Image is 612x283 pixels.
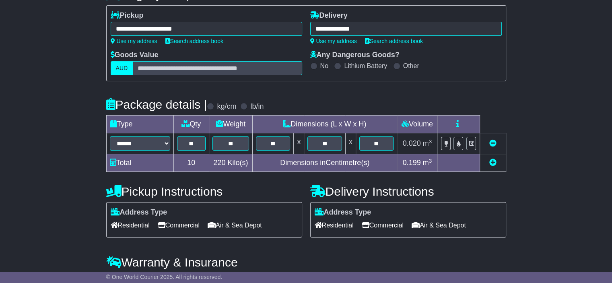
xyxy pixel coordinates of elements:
[111,11,144,20] label: Pickup
[106,154,173,172] td: Total
[250,102,264,111] label: lb/in
[310,51,400,60] label: Any Dangerous Goods?
[173,154,209,172] td: 10
[344,62,387,70] label: Lithium Battery
[489,139,497,147] a: Remove this item
[165,38,223,44] a: Search address book
[489,159,497,167] a: Add new item
[252,116,397,133] td: Dimensions (L x W x H)
[111,208,167,217] label: Address Type
[310,11,348,20] label: Delivery
[423,159,432,167] span: m
[412,219,466,231] span: Air & Sea Depot
[209,154,252,172] td: Kilo(s)
[106,185,302,198] h4: Pickup Instructions
[362,219,404,231] span: Commercial
[208,219,262,231] span: Air & Sea Depot
[310,38,357,44] a: Use my address
[403,139,421,147] span: 0.020
[403,62,419,70] label: Other
[213,159,225,167] span: 220
[252,154,397,172] td: Dimensions in Centimetre(s)
[403,159,421,167] span: 0.199
[111,51,159,60] label: Goods Value
[315,219,354,231] span: Residential
[111,219,150,231] span: Residential
[158,219,200,231] span: Commercial
[365,38,423,44] a: Search address book
[294,133,304,154] td: x
[320,62,328,70] label: No
[173,116,209,133] td: Qty
[429,158,432,164] sup: 3
[106,98,207,111] h4: Package details |
[315,208,371,217] label: Address Type
[397,116,437,133] td: Volume
[423,139,432,147] span: m
[345,133,356,154] td: x
[111,38,157,44] a: Use my address
[106,256,506,269] h4: Warranty & Insurance
[209,116,252,133] td: Weight
[429,138,432,145] sup: 3
[106,116,173,133] td: Type
[310,185,506,198] h4: Delivery Instructions
[217,102,236,111] label: kg/cm
[111,61,133,75] label: AUD
[106,274,223,280] span: © One World Courier 2025. All rights reserved.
